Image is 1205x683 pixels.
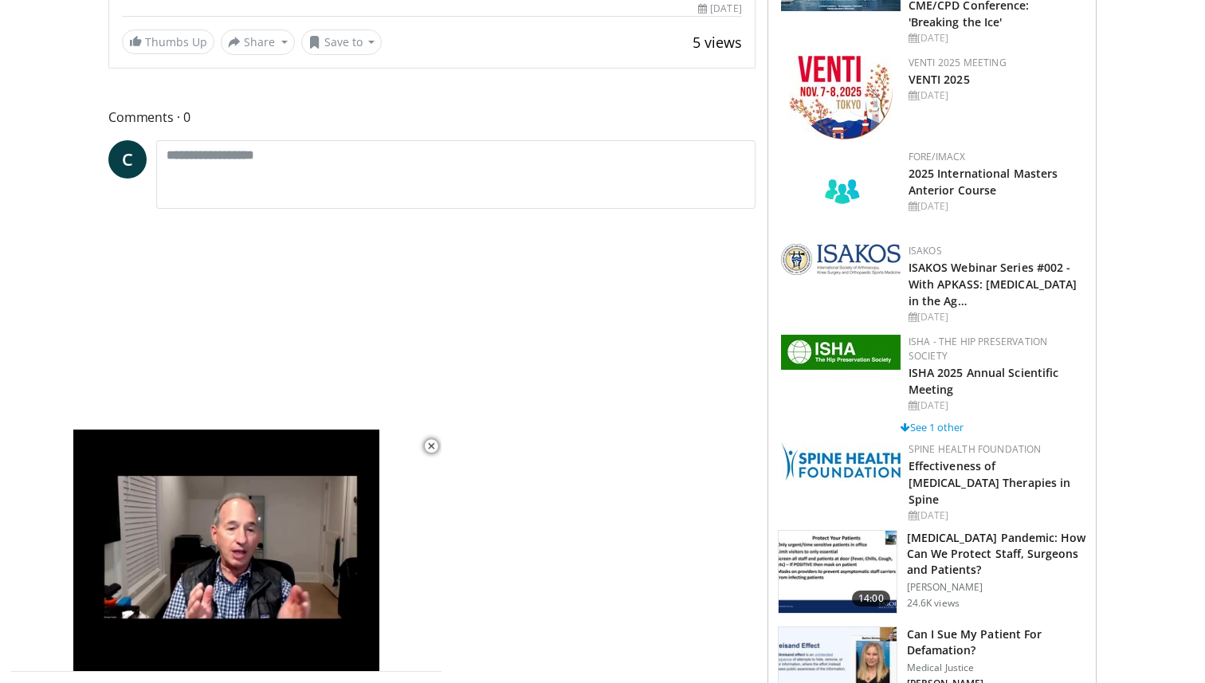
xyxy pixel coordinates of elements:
[909,442,1042,456] a: Spine Health Foundation
[781,335,901,370] img: a9f71565-a949-43e5-a8b1-6790787a27eb.jpg.150x105_q85_autocrop_double_scale_upscale_version-0.2.jpg
[909,398,1083,413] div: [DATE]
[907,597,960,610] p: 24.6K views
[909,150,966,163] a: FORE/IMACx
[907,661,1086,674] p: Medical Justice
[909,508,1083,523] div: [DATE]
[909,260,1077,308] a: ISAKOS Webinar Series #002 - With APKASS: [MEDICAL_DATA] in the Ag…
[778,530,1086,614] a: 14:00 [MEDICAL_DATA] Pandemic: How Can We Protect Staff, Surgeons and Patients? [PERSON_NAME] 24....
[909,458,1071,507] a: Effectiveness of [MEDICAL_DATA] Therapies in Spine
[907,530,1086,578] h3: [MEDICAL_DATA] Pandemic: How Can We Protect Staff, Surgeons and Patients?
[779,531,897,614] img: 23648be7-b93f-4b4e-bfe6-94ce1fdb8b7e.150x105_q85_crop-smart_upscale.jpg
[909,310,1083,324] div: [DATE]
[909,199,1083,214] div: [DATE]
[108,140,147,179] a: C
[789,56,893,139] img: 60b07d42-b416-4309-bbc5-bc4062acd8fe.jpg.150x105_q85_autocrop_double_scale_upscale_version-0.2.jpg
[108,107,756,128] span: Comments 0
[698,2,741,16] div: [DATE]
[122,29,214,54] a: Thumbs Up
[693,33,742,52] span: 5 views
[221,29,295,55] button: Share
[781,150,901,234] img: event_placeholder_short.svg
[907,581,1086,594] p: [PERSON_NAME]
[852,591,890,606] span: 14:00
[909,88,1083,103] div: [DATE]
[909,31,1083,45] div: [DATE]
[907,626,1086,658] h3: Can I Sue My Patient For Defamation?
[901,420,964,434] a: See 1 other
[909,335,1048,363] a: ISHA - The Hip Preservation Society
[909,244,942,257] a: ISAKOS
[909,365,1059,397] a: ISHA 2025 Annual Scientific Meeting
[11,430,442,672] video-js: Video Player
[301,29,383,55] button: Save to
[909,56,1007,69] a: VENTI 2025 Meeting
[909,166,1058,198] a: 2025 International Masters Anterior Course
[781,442,901,481] img: 57d53db2-a1b3-4664-83ec-6a5e32e5a601.png.150x105_q85_autocrop_double_scale_upscale_version-0.2.jpg
[909,72,970,87] a: VENTI 2025
[781,244,901,275] img: 68ec02f3-9240-48e0-97fc-4f8a556c2e0a.png.150x105_q85_autocrop_double_scale_upscale_version-0.2.png
[415,430,447,463] button: Close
